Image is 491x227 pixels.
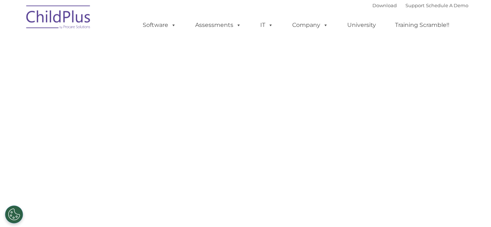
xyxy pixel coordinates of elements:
a: IT [253,18,280,32]
a: Support [405,3,425,8]
a: Schedule A Demo [426,3,468,8]
font: | [372,3,468,8]
a: Software [136,18,183,32]
a: Training Scramble!! [388,18,456,32]
a: Assessments [188,18,248,32]
img: ChildPlus by Procare Solutions [23,0,95,36]
a: Download [372,3,397,8]
a: University [340,18,383,32]
a: Company [285,18,335,32]
button: Cookies Settings [5,205,23,223]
